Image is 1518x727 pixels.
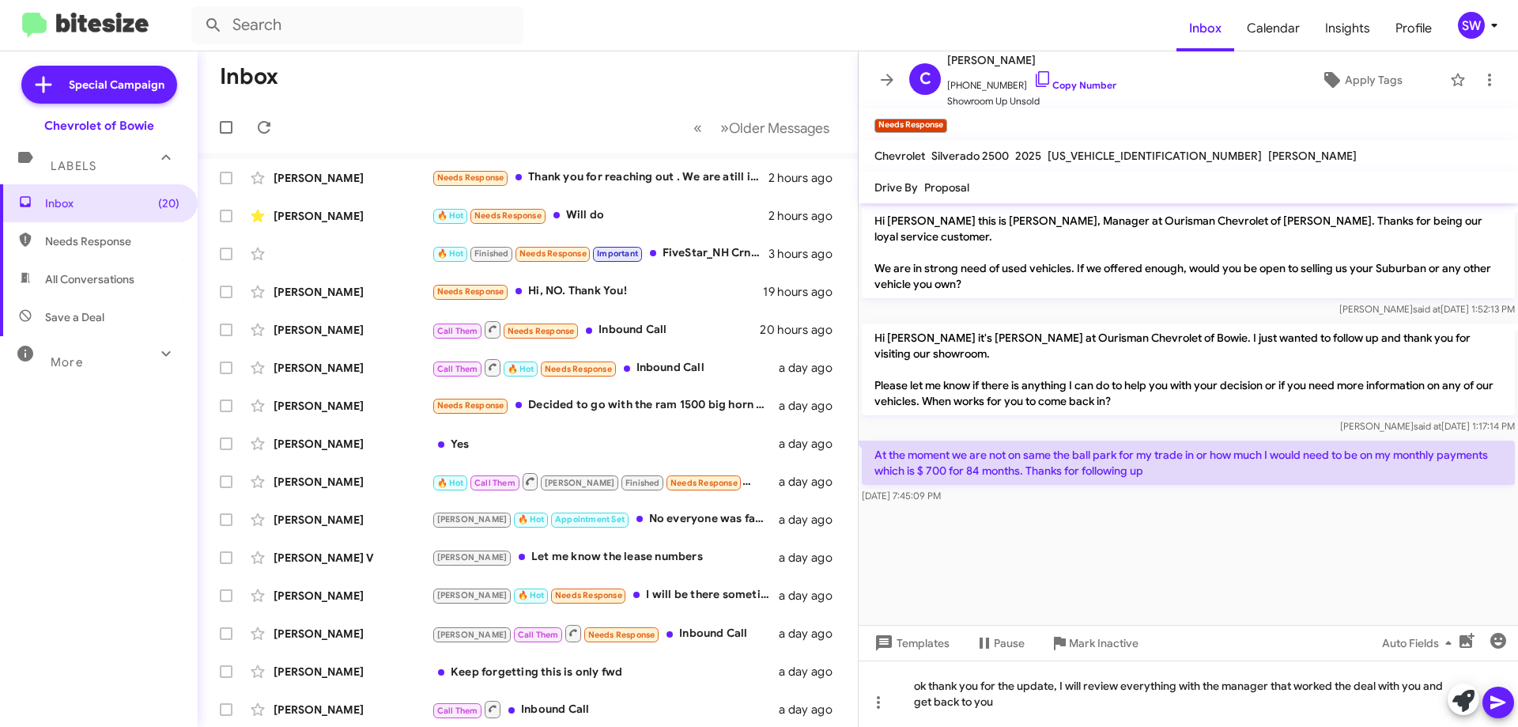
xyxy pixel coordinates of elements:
[274,170,432,186] div: [PERSON_NAME]
[947,51,1116,70] span: [PERSON_NAME]
[437,552,508,562] span: [PERSON_NAME]
[962,629,1037,657] button: Pause
[274,436,432,452] div: [PERSON_NAME]
[437,326,478,336] span: Call Them
[862,441,1515,485] p: At the moment we are not on same the ball park for my trade in or how much I would need to be on ...
[1280,66,1442,94] button: Apply Tags
[432,168,768,187] div: Thank you for reaching out . We are atill in "looking mode'
[779,626,845,642] div: a day ago
[768,246,845,262] div: 3 hours ago
[862,206,1515,298] p: Hi [PERSON_NAME] this is [PERSON_NAME], Manager at Ourisman Chevrolet of [PERSON_NAME]. Thanks fo...
[874,119,947,133] small: Needs Response
[432,396,779,415] div: Decided to go with the ram 1500 big horn crew cab. But thanks anyway.
[474,478,515,488] span: Call Them
[274,664,432,680] div: [PERSON_NAME]
[45,271,134,287] span: All Conversations
[729,119,829,137] span: Older Messages
[555,514,625,524] span: Appointment Set
[21,66,177,104] a: Special Campaign
[1458,12,1485,39] div: SW
[437,514,508,524] span: [PERSON_NAME]
[51,159,96,173] span: Labels
[1383,6,1444,51] a: Profile
[1414,420,1441,432] span: said at
[508,364,534,374] span: 🔥 Hot
[437,706,478,716] span: Call Them
[437,286,504,297] span: Needs Response
[432,471,779,491] div: Inbound Call
[763,284,845,300] div: 19 hours ago
[1413,303,1441,315] span: said at
[432,206,768,225] div: Will do
[931,149,1009,163] span: Silverado 2500
[1069,629,1138,657] span: Mark Inactive
[69,77,164,93] span: Special Campaign
[274,360,432,376] div: [PERSON_NAME]
[947,93,1116,109] span: Showroom Up Unsold
[545,478,615,488] span: [PERSON_NAME]
[432,699,779,719] div: Inbound Call
[274,550,432,566] div: [PERSON_NAME] V
[1234,6,1312,51] a: Calendar
[1339,303,1515,315] span: [PERSON_NAME] [DATE] 1:52:13 PM
[437,364,478,374] span: Call Them
[274,588,432,604] div: [PERSON_NAME]
[994,629,1025,657] span: Pause
[432,320,760,339] div: Inbound Call
[1268,149,1357,163] span: [PERSON_NAME]
[437,210,464,221] span: 🔥 Hot
[947,70,1116,93] span: [PHONE_NUMBER]
[779,550,845,566] div: a day ago
[1444,12,1501,39] button: SW
[274,626,432,642] div: [PERSON_NAME]
[874,149,925,163] span: Chevrolet
[1037,629,1151,657] button: Mark Inactive
[1033,79,1116,91] a: Copy Number
[859,661,1518,727] div: ok thank you for the update, I will review everything with the manager that worked the deal with ...
[1312,6,1383,51] a: Insights
[432,436,779,452] div: Yes
[437,630,508,640] span: [PERSON_NAME]
[44,118,154,134] div: Chevrolet of Bowie
[1369,629,1471,657] button: Auto Fields
[862,490,941,502] span: [DATE] 7:45:09 PM
[45,195,179,211] span: Inbox
[432,510,779,528] div: No everyone was fabulous. Have not purchased yet because of financing on my end
[779,474,845,490] div: a day ago
[437,478,464,488] span: 🔥 Hot
[518,514,545,524] span: 🔥 Hot
[158,195,179,211] span: (20)
[720,118,729,138] span: »
[437,172,504,183] span: Needs Response
[220,64,278,89] h1: Inbox
[862,324,1515,415] p: Hi [PERSON_NAME] it's [PERSON_NAME] at Ourisman Chevrolet of Bowie. I just wanted to follow up an...
[1176,6,1234,51] a: Inbox
[191,6,523,44] input: Search
[51,355,83,369] span: More
[432,244,768,263] div: FiveStar_NH Crn [DATE] $3.72 -0.75 Crn [DATE] $3.69 -0.75 Bns [DATE] $9.79 -3.0 Bns [DATE] $9.74 ...
[274,474,432,490] div: [PERSON_NAME]
[518,590,545,600] span: 🔥 Hot
[432,623,779,643] div: Inbound Call
[779,664,845,680] div: a day ago
[274,398,432,414] div: [PERSON_NAME]
[274,512,432,528] div: [PERSON_NAME]
[588,630,655,640] span: Needs Response
[625,478,660,488] span: Finished
[555,590,622,600] span: Needs Response
[545,364,612,374] span: Needs Response
[768,208,845,224] div: 2 hours ago
[1345,66,1403,94] span: Apply Tags
[1048,149,1262,163] span: [US_VEHICLE_IDENTIFICATION_NUMBER]
[508,326,575,336] span: Needs Response
[871,629,950,657] span: Templates
[779,436,845,452] div: a day ago
[685,112,839,144] nav: Page navigation example
[693,118,702,138] span: «
[919,66,931,92] span: C
[474,210,542,221] span: Needs Response
[274,284,432,300] div: [PERSON_NAME]
[779,512,845,528] div: a day ago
